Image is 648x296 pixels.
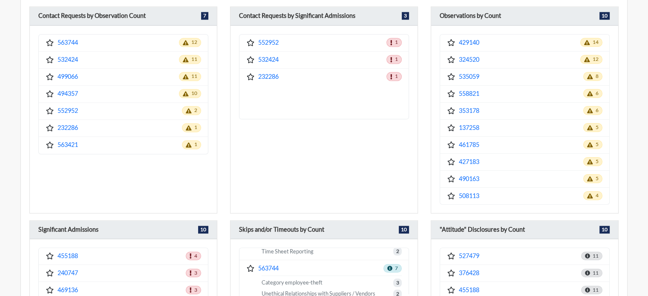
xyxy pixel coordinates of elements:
[58,38,78,47] a: 563744
[258,38,279,47] a: 552952
[38,12,146,20] h6: Contact Requests by Observation Count
[583,191,602,200] span: 4 observations
[258,72,279,81] a: 232286
[583,123,602,132] span: 5 observations
[459,174,479,184] a: 490163
[459,123,479,132] a: 137258
[201,12,208,20] span: 7
[580,38,602,46] span: 14 observations
[583,106,602,115] span: 6 observations
[30,221,217,239] div: Employees displayed in this category reported Significant Admissions, achieved consistency scores...
[459,285,479,295] a: 455188
[386,55,402,63] span: 1 admissions
[179,55,201,63] span: 11 observations
[459,191,479,201] a: 508113
[58,268,78,278] a: 240747
[583,89,602,98] span: 6 observations
[459,251,479,261] a: 527479
[399,226,409,233] span: 10
[58,285,78,295] a: 469136
[182,106,201,115] span: 2 observations
[230,221,418,239] div: Employees displayed in this category intentionally Skipped questions or allowed questions to Time...
[386,72,402,80] span: 1 admissions
[186,252,201,260] span: 4 admissions
[431,7,618,26] div: Employees displayed in this category reported Observations, achieved consistency scores over 70%,...
[459,140,479,149] a: 461785
[431,221,618,239] div: Employees displayed in this category reported Forgiving Attitudes towards counterproductive/crimi...
[459,55,479,64] a: 324520
[583,157,602,166] span: 5 observations
[583,174,602,183] span: 5 observations
[459,38,479,47] a: 429140
[258,55,279,64] a: 532424
[580,55,602,63] span: 12 observations
[583,72,602,80] span: 8 observations
[599,226,610,233] span: 10
[262,279,390,287] span: Category employee-theft
[38,226,98,234] h6: Significant Admissions
[30,7,217,26] div: Employees displayed in this category requested to be contacted, achieved consistency scores over ...
[179,72,201,80] span: 11 observations
[58,55,78,64] a: 532424
[58,123,78,132] a: 232286
[583,140,602,149] span: 5 observations
[58,72,78,81] a: 499066
[393,247,402,256] span: 2
[58,106,78,115] a: 552952
[581,252,602,260] span: Total count: 11
[239,226,324,234] h6: Skips and/or Timeouts by Count
[58,140,78,149] a: 563421
[393,279,402,287] span: 3
[599,12,610,20] span: 10
[383,264,402,273] span: 7 skips/timeouts
[459,89,479,98] a: 558821
[182,123,201,132] span: 1 observations
[386,38,402,46] span: 1 admissions
[186,269,201,277] span: 3 admissions
[262,247,390,256] span: Time Sheet Reporting
[440,226,525,234] h6: "Attitude" Disclosures by Count
[258,264,279,273] a: 563744
[459,157,479,167] a: 427183
[459,268,479,278] a: 376428
[459,106,479,115] a: 353178
[198,226,208,233] span: 10
[239,12,355,20] h6: Contact Requests by Significant Admissions
[182,140,201,149] span: 1 observations
[230,7,418,26] div: Employees displayed in this category requested to be contacted, achieved consistency scores over ...
[179,89,201,98] span: 10 observations
[402,12,409,20] span: 3
[58,89,78,98] a: 494357
[581,269,602,277] span: Total count: 11
[581,286,602,294] span: Total count: 11
[186,286,201,294] span: 3 admissions
[440,12,501,20] h6: Observations by Count
[179,38,201,46] span: 12 observations
[58,251,78,261] a: 455188
[459,72,479,81] a: 535059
